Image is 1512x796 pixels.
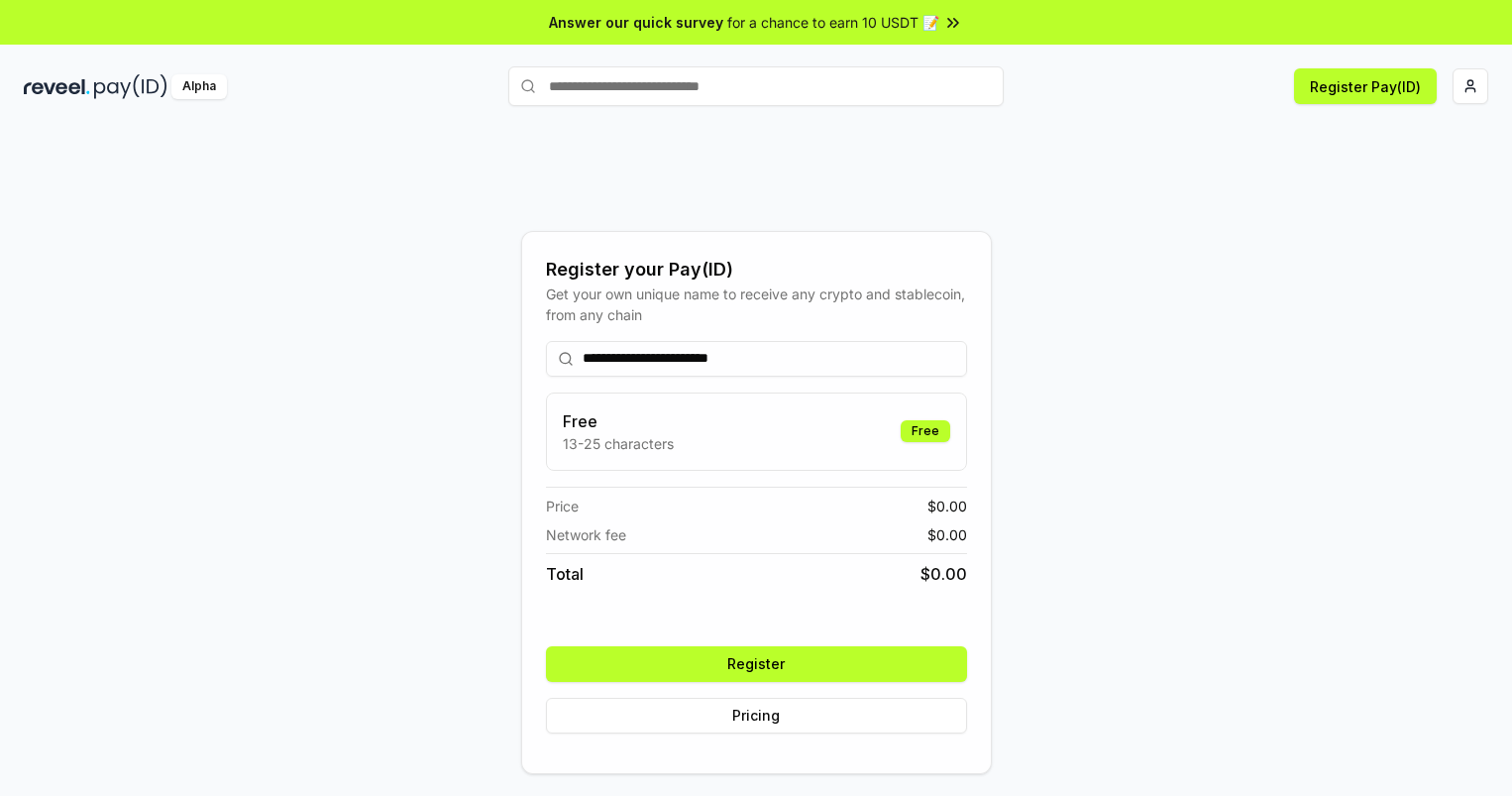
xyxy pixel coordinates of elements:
[546,256,967,284] div: Register your Pay(ID)
[563,409,674,433] h3: Free
[927,496,967,516] span: $ 0.00
[727,12,939,33] span: for a chance to earn 10 USDT 📝
[927,524,967,545] span: $ 0.00
[546,496,579,516] span: Price
[546,524,626,545] span: Network fee
[546,284,967,325] div: Get your own unique name to receive any crypto and stablecoin, from any chain
[1294,68,1437,104] button: Register Pay(ID)
[94,74,167,99] img: pay_id
[171,74,227,99] div: Alpha
[546,646,967,682] button: Register
[546,698,967,734] button: Pricing
[546,562,584,586] span: Total
[549,12,723,33] span: Answer our quick survey
[563,433,674,454] p: 13-25 characters
[920,562,967,586] span: $ 0.00
[24,74,90,99] img: reveel_dark
[901,420,950,442] div: Free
